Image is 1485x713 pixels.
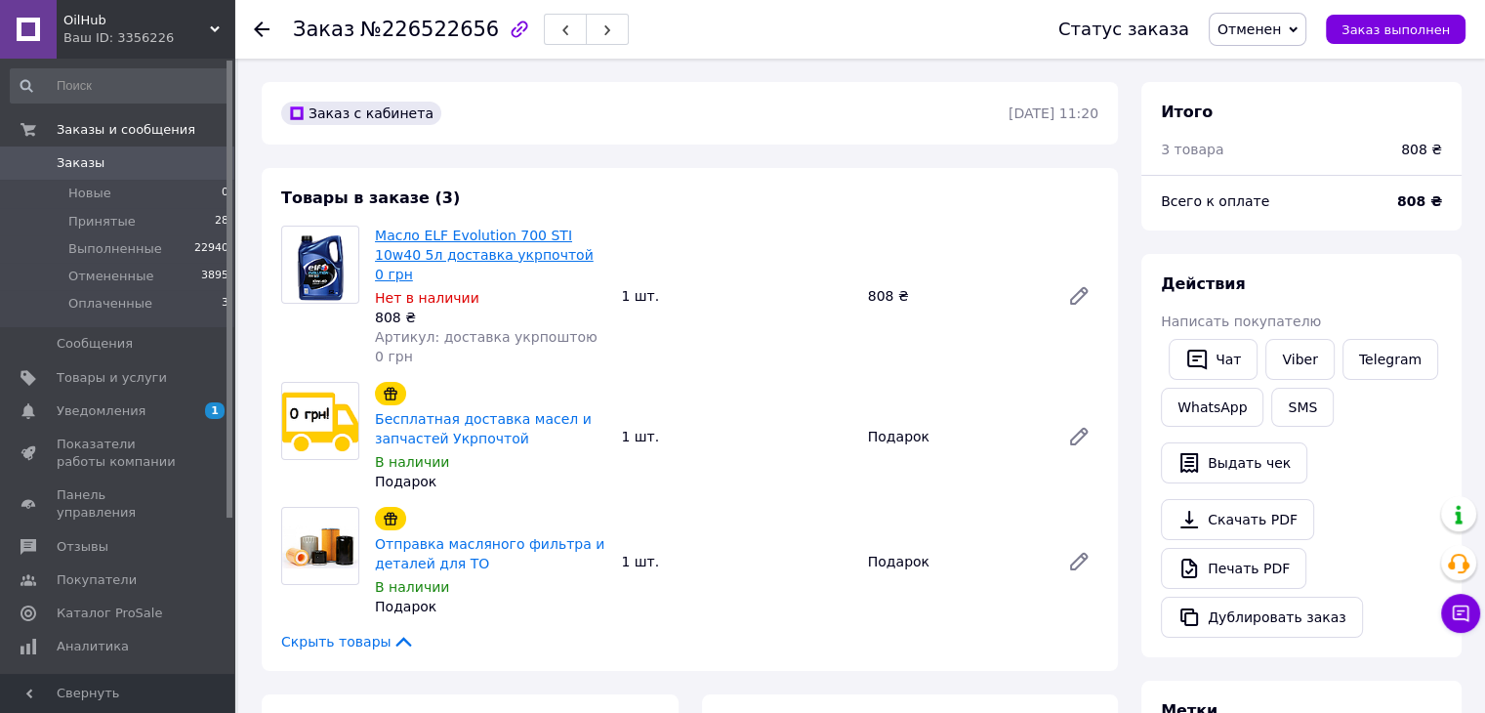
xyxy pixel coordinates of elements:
[1161,388,1263,427] a: WhatsApp
[375,290,479,306] span: Нет в наличии
[293,18,354,41] span: Заказ
[1401,140,1442,159] div: 808 ₴
[1265,339,1334,380] a: Viber
[1441,594,1480,633] button: Чат с покупателем
[375,329,598,364] span: Артикул: доставка укрпоштою 0 грн
[1161,597,1363,638] button: Дублировать заказ
[57,154,104,172] span: Заказы
[1059,276,1098,315] a: Редактировать
[63,29,234,47] div: Ваш ID: 3356226
[57,638,129,655] span: Аналитика
[375,597,605,616] div: Подарок
[1397,193,1442,209] b: 808 ₴
[1161,103,1213,121] span: Итого
[57,605,162,622] span: Каталог ProSale
[375,472,605,491] div: Подарок
[1326,15,1465,44] button: Заказ выполнен
[1161,314,1321,329] span: Написать покупателю
[201,268,228,285] span: 3895
[1161,548,1306,589] a: Печать PDF
[254,20,269,39] div: Вернуться назад
[68,268,153,285] span: Отмененные
[205,402,225,419] span: 1
[375,579,449,595] span: В наличии
[57,369,167,387] span: Товары и услуги
[1059,542,1098,581] a: Редактировать
[375,454,449,470] span: В наличии
[57,671,181,706] span: Инструменты вебмастера и SEO
[860,548,1052,575] div: Подарок
[57,486,181,522] span: Панель управления
[1059,417,1098,456] a: Редактировать
[613,423,859,450] div: 1 шт.
[57,335,133,353] span: Сообщения
[68,240,162,258] span: Выполненные
[1058,20,1189,39] div: Статус заказа
[215,213,228,231] span: 28
[1009,105,1098,121] time: [DATE] 11:20
[57,538,108,556] span: Отзывы
[10,68,230,104] input: Поиск
[293,227,349,303] img: Масло ELF Evolution 700 STI 10w40 5л доставка укрпочтой 0 грн
[1161,193,1269,209] span: Всего к оплате
[57,121,195,139] span: Заказы и сообщения
[1341,22,1450,37] span: Заказ выполнен
[613,548,859,575] div: 1 шт.
[222,185,228,202] span: 0
[1169,339,1258,380] button: Чат
[1342,339,1438,380] a: Telegram
[68,213,136,231] span: Принятые
[860,423,1052,450] div: Подарок
[281,632,415,651] span: Скрыть товары
[68,185,111,202] span: Новые
[1161,499,1314,540] a: Скачать PDF
[1217,21,1281,37] span: Отменен
[57,436,181,471] span: Показатели работы компании
[860,282,1052,310] div: 808 ₴
[281,102,441,125] div: Заказ с кабинета
[57,571,137,589] span: Покупатели
[375,228,594,282] a: Масло ELF Evolution 700 STI 10w40 5л доставка укрпочтой 0 грн
[375,411,592,446] a: Бесплатная доставка масел и запчастей Укрпочтой
[1161,274,1246,293] span: Действия
[222,295,228,313] span: 3
[1271,388,1334,427] button: SMS
[194,240,228,258] span: 22940
[1161,142,1223,157] span: 3 товара
[375,536,604,571] a: Отправка масляного фильтра и деталей для ТО
[281,189,460,207] span: Товары в заказе (3)
[613,282,859,310] div: 1 шт.
[282,391,358,451] img: Бесплатная доставка масел и запчастей Укрпочтой
[375,308,605,327] div: 808 ₴
[360,18,499,41] span: №226522656
[63,12,210,29] span: OilHub
[68,295,152,313] span: Оплаченные
[1161,442,1307,483] button: Выдать чек
[57,402,145,420] span: Уведомления
[282,508,358,584] img: Отправка масляного фильтра и деталей для ТО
